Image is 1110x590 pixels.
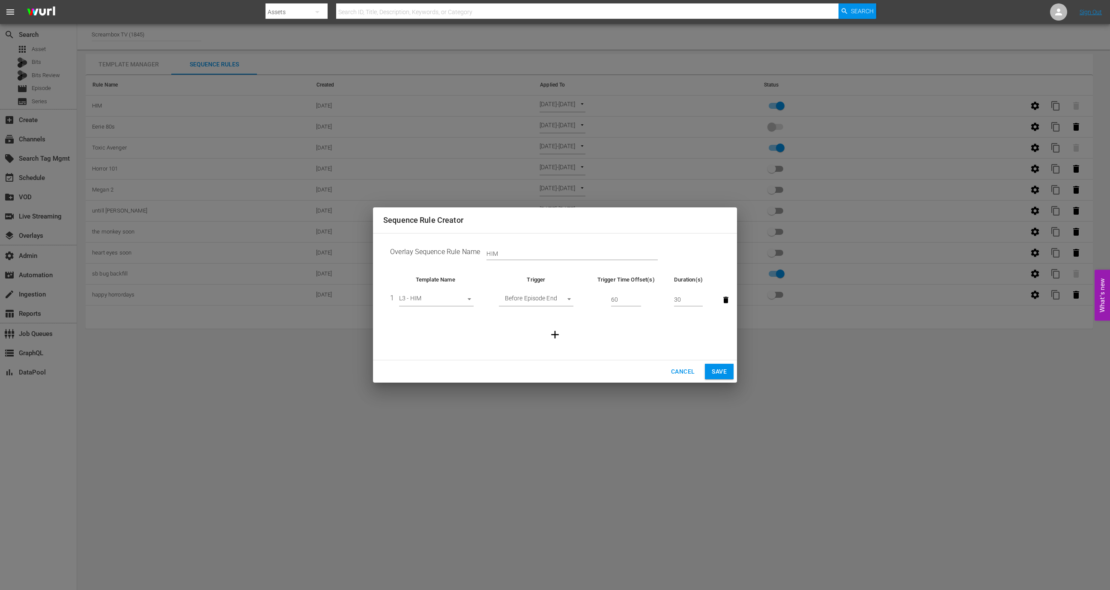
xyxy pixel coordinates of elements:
[499,294,573,306] div: Before Episode End
[712,366,727,377] span: Save
[488,276,585,284] th: Trigger
[383,240,727,267] td: Overlay Sequence Rule Name
[1080,9,1102,15] a: Sign Out
[21,2,62,22] img: ans4CAIJ8jUAAAAAAAAAAAAAAAAAAAAAAAAgQb4GAAAAAAAAAAAAAAAAAAAAAAAAJMjXAAAAAAAAAAAAAAAAAAAAAAAAgAT5G...
[664,364,701,380] button: Cancel
[667,276,710,284] th: Duration(s)
[383,276,488,284] th: Template Name
[5,7,15,17] span: menu
[399,294,474,306] div: L3 - HIM
[390,294,394,302] span: 1
[851,3,874,19] span: Search
[671,366,695,377] span: Cancel
[705,364,734,380] button: Save
[543,330,567,338] span: Add Template Trigger
[1095,270,1110,320] button: Open Feedback Widget
[585,276,667,284] th: Trigger Time Offset(s)
[383,214,727,227] h2: Sequence Rule Creator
